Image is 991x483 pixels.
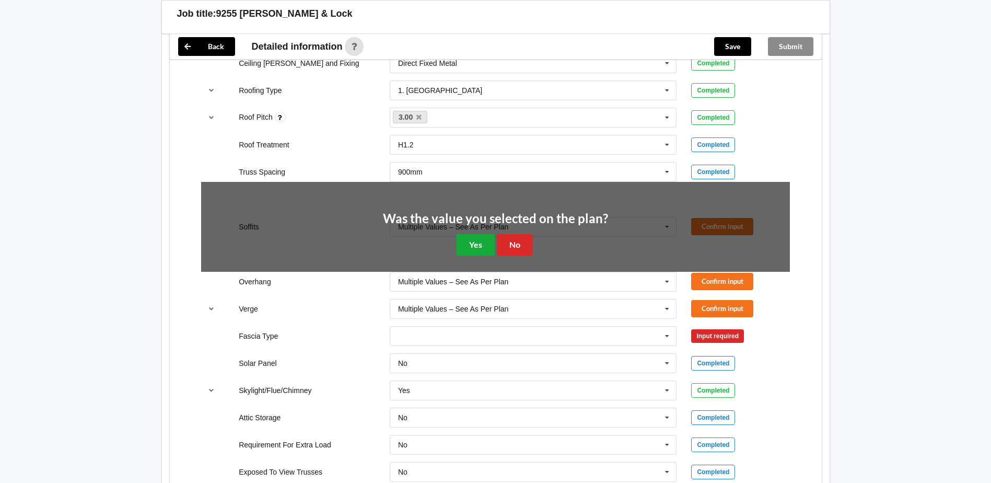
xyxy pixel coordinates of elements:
div: Completed [691,110,735,125]
button: reference-toggle [201,300,221,318]
button: No [497,234,533,256]
div: H1.2 [398,141,414,148]
div: Completed [691,383,735,398]
div: Completed [691,137,735,152]
label: Roofing Type [239,86,282,95]
label: Solar Panel [239,359,276,367]
button: reference-toggle [201,81,221,100]
button: Confirm input [691,300,753,317]
div: Yes [398,387,410,394]
div: Direct Fixed Metal [398,60,457,67]
div: No [398,441,407,448]
span: Detailed information [252,42,343,51]
div: Completed [691,410,735,425]
label: Truss Spacing [239,168,285,176]
label: Requirement For Extra Load [239,441,331,449]
button: Back [178,37,235,56]
label: Fascia Type [239,332,278,340]
button: Save [714,37,751,56]
div: Completed [691,438,735,452]
h2: Was the value you selected on the plan? [383,211,608,227]
div: 1. [GEOGRAPHIC_DATA] [398,87,482,94]
label: Verge [239,305,258,313]
h3: Job title: [177,8,216,20]
label: Skylight/Flue/Chimney [239,386,311,395]
h3: 9255 [PERSON_NAME] & Lock [216,8,353,20]
div: Completed [691,356,735,371]
div: No [398,468,407,476]
label: Roof Pitch [239,113,274,121]
label: Ceiling [PERSON_NAME] and Fixing [239,59,359,67]
div: Completed [691,56,735,71]
div: Completed [691,465,735,479]
div: No [398,414,407,421]
a: 3.00 [393,111,427,123]
label: Overhang [239,278,271,286]
div: Multiple Values – See As Per Plan [398,305,508,313]
button: Confirm input [691,273,753,290]
label: Exposed To View Trusses [239,468,322,476]
div: Completed [691,83,735,98]
div: Input required [691,329,744,343]
label: Roof Treatment [239,141,289,149]
label: Attic Storage [239,413,281,422]
button: reference-toggle [201,108,221,127]
div: 900mm [398,168,423,176]
div: Multiple Values – See As Per Plan [398,278,508,285]
button: reference-toggle [201,381,221,400]
button: Yes [457,234,495,256]
div: No [398,360,407,367]
div: Completed [691,165,735,179]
